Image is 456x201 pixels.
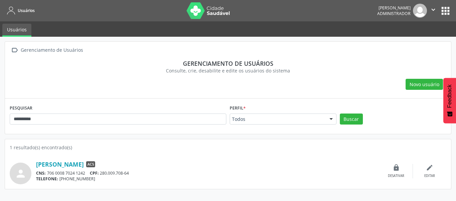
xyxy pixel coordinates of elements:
[90,170,99,176] span: CPF:
[447,84,453,108] span: Feedback
[413,4,427,18] img: img
[393,164,400,171] i: lock
[426,164,433,171] i: edit
[440,5,451,17] button: apps
[19,45,84,55] div: Gerenciamento de Usuários
[86,161,95,167] span: ACS
[2,24,31,37] a: Usuários
[430,6,437,13] i: 
[377,11,411,16] span: Administrador
[10,45,84,55] a:  Gerenciamento de Usuários
[14,60,442,67] div: Gerenciamento de usuários
[14,67,442,74] div: Consulte, crie, desabilite e edite os usuários do sistema
[36,170,46,176] span: CNS:
[36,176,380,182] div: [PHONE_NUMBER]
[377,5,411,11] div: [PERSON_NAME]
[388,174,404,178] div: Desativar
[10,103,32,114] label: PESQUISAR
[406,79,443,90] button: Novo usuário
[18,8,35,13] span: Usuários
[230,103,246,114] label: Perfil
[10,144,446,151] div: 1 resultado(s) encontrado(s)
[36,170,380,176] div: 706 0008 7024 1242 280.009.708-64
[10,45,19,55] i: 
[5,5,35,16] a: Usuários
[424,174,435,178] div: Editar
[36,161,84,168] a: [PERSON_NAME]
[410,81,439,88] span: Novo usuário
[427,4,440,18] button: 
[340,114,363,125] button: Buscar
[15,168,27,180] i: person
[36,176,58,182] span: TELEFONE:
[443,78,456,123] button: Feedback - Mostrar pesquisa
[232,116,323,123] span: Todos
